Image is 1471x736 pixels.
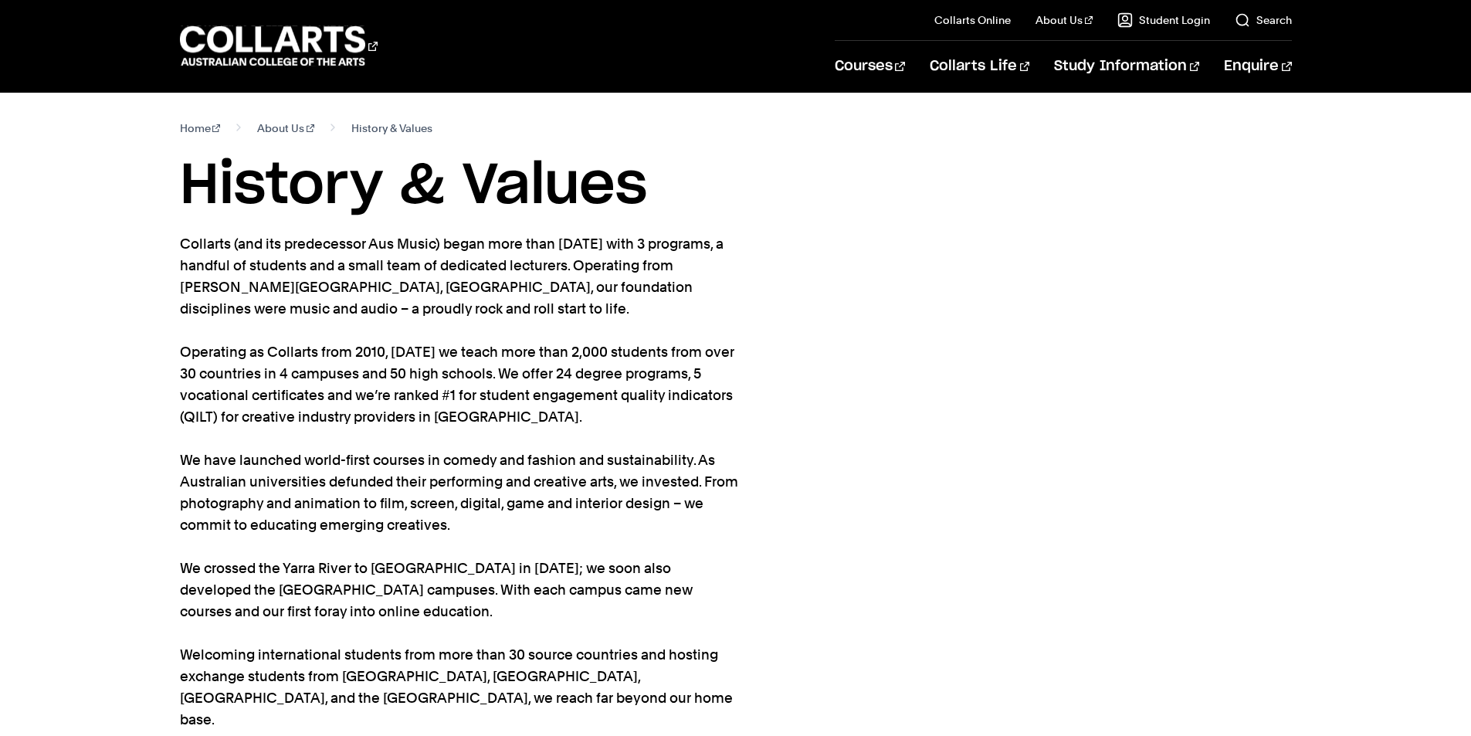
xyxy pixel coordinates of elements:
[257,117,314,139] a: About Us
[180,24,378,68] div: Go to homepage
[930,41,1029,92] a: Collarts Life
[1035,12,1093,28] a: About Us
[835,41,905,92] a: Courses
[1117,12,1210,28] a: Student Login
[180,117,221,139] a: Home
[1224,41,1291,92] a: Enquire
[180,151,1292,221] h1: History & Values
[351,117,432,139] span: History & Values
[180,233,744,731] p: Collarts (and its predecessor Aus Music) began more than [DATE] with 3 programs, a handful of stu...
[1235,12,1292,28] a: Search
[1054,41,1199,92] a: Study Information
[934,12,1011,28] a: Collarts Online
